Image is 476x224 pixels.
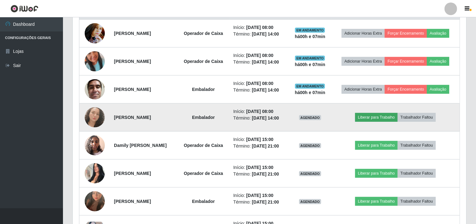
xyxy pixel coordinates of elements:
[342,29,385,38] button: Adicionar Horas Extra
[85,43,105,79] img: 1755875001367.jpeg
[342,85,385,94] button: Adicionar Horas Extra
[114,199,151,204] strong: [PERSON_NAME]
[252,115,279,120] time: [DATE] 14:00
[233,24,285,31] li: Início:
[85,76,105,103] img: 1606512880080.jpeg
[233,59,285,65] li: Término:
[246,53,273,58] time: [DATE] 08:00
[233,199,285,205] li: Término:
[252,199,279,204] time: [DATE] 21:00
[233,52,285,59] li: Início:
[246,81,273,86] time: [DATE] 08:00
[85,183,105,219] img: 1755967732582.jpeg
[192,87,215,92] strong: Embalador
[252,143,279,148] time: [DATE] 21:00
[355,169,398,178] button: Liberar para Trabalho
[85,132,105,159] img: 1667492486696.jpeg
[355,141,398,150] button: Liberar para Trabalho
[295,62,326,67] strong: há 00 h e 07 min
[233,136,285,143] li: Início:
[295,90,326,95] strong: há 00 h e 07 min
[398,113,436,122] button: Trabalhador Faltou
[398,141,436,150] button: Trabalhador Faltou
[233,31,285,37] li: Término:
[114,115,151,120] strong: [PERSON_NAME]
[184,143,223,148] strong: Operador de Caixa
[233,87,285,93] li: Término:
[295,56,325,61] span: EM ANDAMENTO
[252,87,279,92] time: [DATE] 14:00
[114,31,151,36] strong: [PERSON_NAME]
[252,59,279,64] time: [DATE] 14:00
[398,197,436,206] button: Trabalhador Faltou
[192,115,215,120] strong: Embalador
[114,143,167,148] strong: Damily [PERSON_NAME]
[355,113,398,122] button: Liberar para Trabalho
[85,107,105,127] img: 1754776232793.jpeg
[299,171,321,176] span: AGENDADO
[252,31,279,36] time: [DATE] 14:00
[184,59,223,64] strong: Operador de Caixa
[246,25,273,30] time: [DATE] 08:00
[85,160,105,187] img: 1756297923426.jpeg
[233,108,285,115] li: Início:
[299,143,321,148] span: AGENDADO
[355,197,398,206] button: Liberar para Trabalho
[299,115,321,120] span: AGENDADO
[299,199,321,204] span: AGENDADO
[385,85,427,94] button: Forçar Encerramento
[10,5,38,13] img: CoreUI Logo
[233,164,285,171] li: Início:
[295,84,325,89] span: EM ANDAMENTO
[114,59,151,64] strong: [PERSON_NAME]
[385,57,427,66] button: Forçar Encerramento
[233,80,285,87] li: Início:
[184,31,223,36] strong: Operador de Caixa
[246,109,273,114] time: [DATE] 08:00
[246,165,273,170] time: [DATE] 15:00
[114,171,151,176] strong: [PERSON_NAME]
[233,171,285,177] li: Término:
[252,171,279,176] time: [DATE] 21:00
[427,85,449,94] button: Avaliação
[85,20,105,47] img: 1632155042572.jpeg
[385,29,427,38] button: Forçar Encerramento
[427,57,449,66] button: Avaliação
[295,34,326,39] strong: há 00 h e 07 min
[233,192,285,199] li: Início:
[398,169,436,178] button: Trabalhador Faltou
[246,137,273,142] time: [DATE] 15:00
[233,115,285,121] li: Término:
[295,28,325,33] span: EM ANDAMENTO
[184,171,223,176] strong: Operador de Caixa
[114,87,151,92] strong: [PERSON_NAME]
[246,193,273,198] time: [DATE] 15:00
[342,57,385,66] button: Adicionar Horas Extra
[427,29,449,38] button: Avaliação
[233,143,285,149] li: Término:
[192,199,215,204] strong: Embalador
